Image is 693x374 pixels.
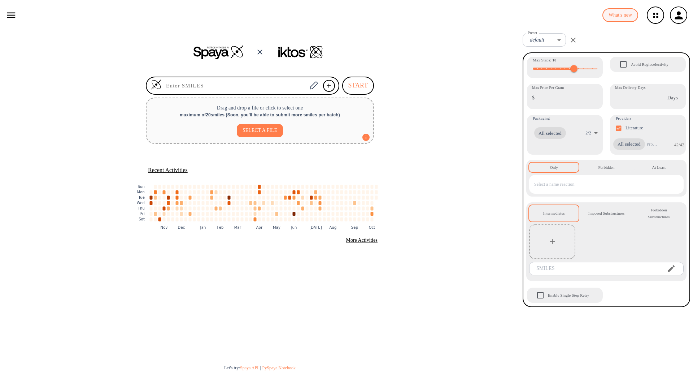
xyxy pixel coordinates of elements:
[534,130,566,137] span: All selected
[526,287,603,304] div: When Single Step Retry is enabled, if no route is found during retrosynthesis, a retry is trigger...
[140,212,145,216] text: Fri
[161,225,168,229] text: Nov
[151,79,162,90] img: Logo Spaya
[240,365,258,371] button: Spaya API
[533,57,557,63] span: Max Steps :
[616,57,631,72] span: Avoid Regioselectivity
[148,166,188,174] h5: Recent Activities
[533,115,550,121] span: Packaging
[237,124,283,137] button: SELECT A FILE
[531,262,661,275] input: SMILES
[674,142,684,148] p: 42 / 42
[309,225,322,229] text: [DATE]
[137,190,145,194] text: Mon
[152,112,367,118] div: maximum of 20 smiles ( Soon, you'll be able to submit more smiles per batch )
[138,195,145,199] text: Tue
[150,185,378,221] g: cell
[598,164,614,171] div: Forbidden
[616,115,632,121] span: Providers
[615,85,646,90] label: Max Delivery Days
[139,217,145,221] text: Sat
[200,225,206,229] text: Jan
[528,30,537,35] label: Preset
[330,225,337,229] text: Aug
[161,225,375,229] g: x-axis tick label
[529,163,579,172] button: Only
[532,85,564,90] label: Max Price Per Gram
[645,138,659,150] input: Provider name
[626,125,643,131] p: Literature
[162,82,307,89] input: Enter SMILES
[145,164,191,176] button: Recent Activities
[137,185,145,221] g: y-axis tick label
[613,141,645,148] span: All selected
[602,8,638,22] button: What's new
[152,104,367,112] p: Drag and drop a file or click to select one
[631,61,668,68] span: Avoid Regioselectivity
[217,225,223,229] text: Feb
[543,210,565,216] div: Intermediates
[138,206,145,210] text: Thu
[533,288,548,303] span: Enable Single Step Retry
[532,179,670,190] input: Select a name reaction
[532,94,535,102] p: $
[343,234,381,247] button: More Activities
[588,210,625,216] div: Imposed Substructures
[258,365,262,371] span: |
[234,225,241,229] text: Mar
[193,45,244,59] img: Spaya logo
[137,201,145,205] text: Wed
[291,225,297,229] text: Jun
[552,58,556,62] strong: 10
[342,77,374,95] button: START
[262,365,296,371] button: PySpaya Notebook
[634,163,684,172] button: At Least
[138,185,145,189] text: Sun
[530,37,544,43] em: default
[224,365,517,371] div: Let's try:
[652,164,666,171] div: At Least
[178,225,185,229] text: Dec
[640,207,678,220] div: Forbidden Substructures
[273,225,280,229] text: May
[369,225,375,229] text: Oct
[581,163,631,172] button: Forbidden
[548,292,589,298] span: Enable Single Step Retry
[351,225,358,229] text: Sep
[667,94,678,102] p: Days
[634,205,684,222] button: Forbidden Substructures
[256,225,263,229] text: Apr
[276,43,326,61] img: Team logo
[529,205,579,222] button: Intermediates
[550,164,558,171] div: Only
[585,130,591,136] p: 2 / 2
[581,205,631,222] button: Imposed Substructures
